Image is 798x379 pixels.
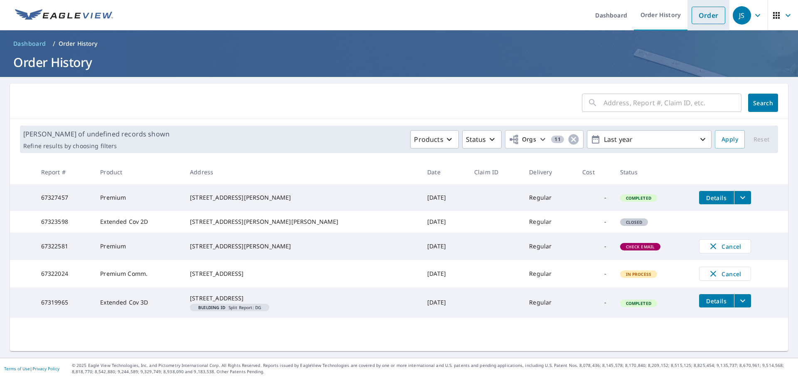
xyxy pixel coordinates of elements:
[505,130,584,149] button: Orgs11
[94,287,183,317] td: Extended Cov 3D
[198,305,225,310] em: Building ID
[522,287,576,317] td: Regular
[414,134,443,144] p: Products
[183,160,421,184] th: Address
[621,195,656,201] span: Completed
[603,91,741,114] input: Address, Report #, Claim ID, etc.
[692,7,725,24] a: Order
[53,39,55,49] li: /
[59,40,98,48] p: Order History
[94,160,183,184] th: Product
[190,270,414,278] div: [STREET_ADDRESS]
[23,142,170,150] p: Refine results by choosing filters
[10,54,788,71] h1: Order History
[699,239,751,253] button: Cancel
[32,366,59,372] a: Privacy Policy
[613,160,692,184] th: Status
[522,184,576,211] td: Regular
[10,37,49,50] a: Dashboard
[4,366,30,372] a: Terms of Use
[621,300,656,306] span: Completed
[509,134,537,145] span: Orgs
[190,218,414,226] div: [STREET_ADDRESS][PERSON_NAME][PERSON_NAME]
[34,160,94,184] th: Report #
[34,287,94,317] td: 67319965
[522,260,576,287] td: Regular
[621,219,648,225] span: Closed
[94,184,183,211] td: Premium
[576,184,613,211] td: -
[462,130,502,149] button: Status
[421,160,468,184] th: Date
[708,269,742,279] span: Cancel
[576,211,613,233] td: -
[193,305,266,310] span: Split Report: DG
[576,233,613,260] td: -
[522,160,576,184] th: Delivery
[755,99,771,107] span: Search
[421,260,468,287] td: [DATE]
[722,134,738,145] span: Apply
[4,366,59,371] p: |
[94,233,183,260] td: Premium
[410,130,458,149] button: Products
[421,233,468,260] td: [DATE]
[94,211,183,233] td: Extended Cov 2D
[733,6,751,25] div: JS
[576,160,613,184] th: Cost
[522,211,576,233] td: Regular
[190,294,414,302] div: [STREET_ADDRESS]
[34,233,94,260] td: 67322581
[421,287,468,317] td: [DATE]
[23,129,170,139] p: [PERSON_NAME] of undefined records shown
[190,193,414,202] div: [STREET_ADDRESS][PERSON_NAME]
[699,267,751,281] button: Cancel
[576,260,613,287] td: -
[734,294,751,307] button: filesDropdownBtn-67319965
[715,130,745,149] button: Apply
[551,136,564,142] span: 11
[587,130,712,149] button: Last year
[601,132,698,147] p: Last year
[466,134,486,144] p: Status
[699,191,734,204] button: detailsBtn-67327457
[734,191,751,204] button: filesDropdownBtn-67327457
[34,260,94,287] td: 67322024
[13,40,46,48] span: Dashboard
[72,362,794,375] p: © 2025 Eagle View Technologies, Inc. and Pictometry International Corp. All Rights Reserved. Repo...
[34,184,94,211] td: 67327457
[421,184,468,211] td: [DATE]
[621,244,660,250] span: Check Email
[190,242,414,250] div: [STREET_ADDRESS][PERSON_NAME]
[15,9,113,22] img: EV Logo
[621,271,657,277] span: In Process
[421,211,468,233] td: [DATE]
[34,211,94,233] td: 67323598
[704,194,729,202] span: Details
[468,160,522,184] th: Claim ID
[708,241,742,251] span: Cancel
[699,294,734,307] button: detailsBtn-67319965
[522,233,576,260] td: Regular
[748,94,778,112] button: Search
[704,297,729,305] span: Details
[94,260,183,287] td: Premium Comm.
[576,287,613,317] td: -
[10,37,788,50] nav: breadcrumb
